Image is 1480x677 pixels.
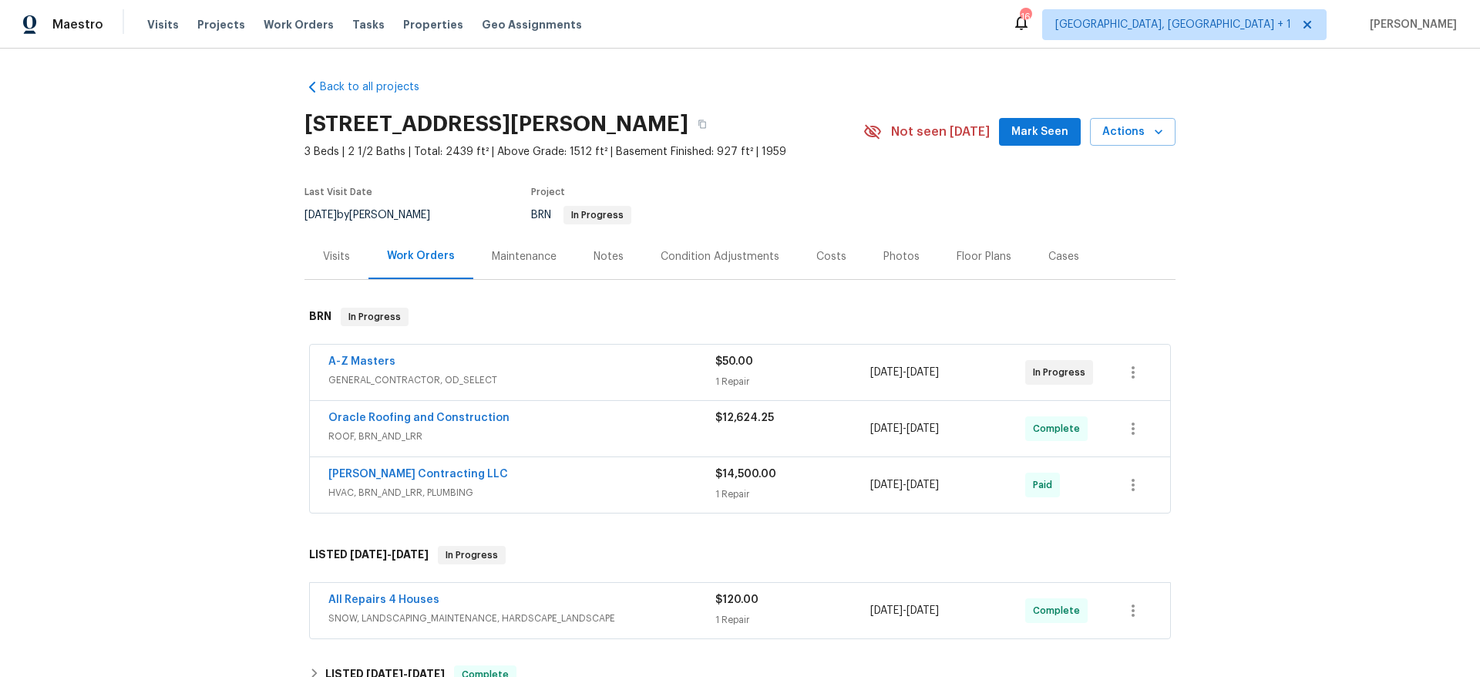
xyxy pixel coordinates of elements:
[870,480,903,490] span: [DATE]
[870,477,939,493] span: -
[715,487,870,502] div: 1 Repair
[304,292,1176,342] div: BRN In Progress
[304,210,337,221] span: [DATE]
[594,249,624,264] div: Notes
[304,206,449,224] div: by [PERSON_NAME]
[352,19,385,30] span: Tasks
[1090,118,1176,147] button: Actions
[264,17,334,32] span: Work Orders
[1020,9,1031,25] div: 16
[715,594,758,605] span: $120.00
[482,17,582,32] span: Geo Assignments
[1011,123,1068,142] span: Mark Seen
[1055,17,1291,32] span: [GEOGRAPHIC_DATA], [GEOGRAPHIC_DATA] + 1
[350,549,429,560] span: -
[328,413,510,423] a: Oracle Roofing and Construction
[661,249,779,264] div: Condition Adjustments
[870,365,939,380] span: -
[392,549,429,560] span: [DATE]
[1033,365,1091,380] span: In Progress
[870,367,903,378] span: [DATE]
[304,79,452,95] a: Back to all projects
[403,17,463,32] span: Properties
[957,249,1011,264] div: Floor Plans
[304,530,1176,580] div: LISTED [DATE]-[DATE]In Progress
[323,249,350,264] div: Visits
[906,367,939,378] span: [DATE]
[304,116,688,132] h2: [STREET_ADDRESS][PERSON_NAME]
[328,611,715,626] span: SNOW, LANDSCAPING_MAINTENANCE, HARDSCAPE_LANDSCAPE
[350,549,387,560] span: [DATE]
[870,603,939,618] span: -
[1033,603,1086,618] span: Complete
[715,612,870,628] div: 1 Repair
[715,469,776,480] span: $14,500.00
[1033,477,1058,493] span: Paid
[715,413,774,423] span: $12,624.25
[1048,249,1079,264] div: Cases
[328,594,439,605] a: All Repairs 4 Houses
[1364,17,1457,32] span: [PERSON_NAME]
[816,249,846,264] div: Costs
[688,110,716,138] button: Copy Address
[715,356,753,367] span: $50.00
[52,17,103,32] span: Maestro
[531,187,565,197] span: Project
[328,372,715,388] span: GENERAL_CONTRACTOR, OD_SELECT
[328,469,508,480] a: [PERSON_NAME] Contracting LLC
[304,187,372,197] span: Last Visit Date
[1033,421,1086,436] span: Complete
[342,309,407,325] span: In Progress
[309,546,429,564] h6: LISTED
[197,17,245,32] span: Projects
[147,17,179,32] span: Visits
[906,480,939,490] span: [DATE]
[870,421,939,436] span: -
[870,423,903,434] span: [DATE]
[906,423,939,434] span: [DATE]
[328,429,715,444] span: ROOF, BRN_AND_LRR
[309,308,331,326] h6: BRN
[715,374,870,389] div: 1 Repair
[870,605,903,616] span: [DATE]
[883,249,920,264] div: Photos
[891,124,990,140] span: Not seen [DATE]
[906,605,939,616] span: [DATE]
[565,211,630,220] span: In Progress
[439,547,504,563] span: In Progress
[1102,123,1163,142] span: Actions
[328,485,715,500] span: HVAC, BRN_AND_LRR, PLUMBING
[531,210,631,221] span: BRN
[328,356,395,367] a: A-Z Masters
[304,144,863,160] span: 3 Beds | 2 1/2 Baths | Total: 2439 ft² | Above Grade: 1512 ft² | Basement Finished: 927 ft² | 1959
[492,249,557,264] div: Maintenance
[387,248,455,264] div: Work Orders
[999,118,1081,147] button: Mark Seen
